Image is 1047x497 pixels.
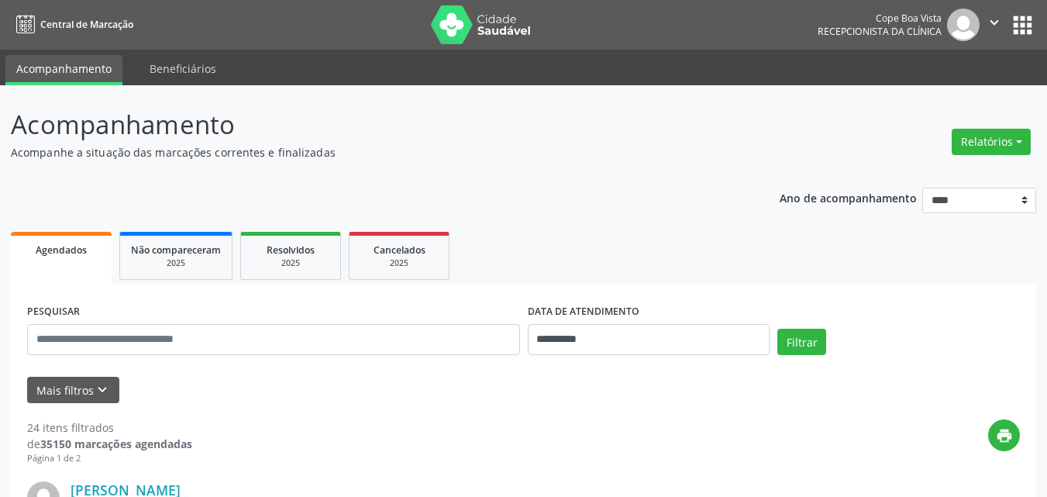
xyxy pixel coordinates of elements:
[528,300,639,324] label: DATA DE ATENDIMENTO
[374,243,425,257] span: Cancelados
[777,329,826,355] button: Filtrar
[818,12,942,25] div: Cope Boa Vista
[360,257,438,269] div: 2025
[780,188,917,207] p: Ano de acompanhamento
[986,14,1003,31] i: 
[996,427,1013,444] i: print
[27,452,192,465] div: Página 1 de 2
[11,144,728,160] p: Acompanhe a situação das marcações correntes e finalizadas
[11,105,728,144] p: Acompanhamento
[27,419,192,436] div: 24 itens filtrados
[5,55,122,85] a: Acompanhamento
[952,129,1031,155] button: Relatórios
[131,257,221,269] div: 2025
[11,12,133,37] a: Central de Marcação
[1009,12,1036,39] button: apps
[980,9,1009,41] button: 
[36,243,87,257] span: Agendados
[94,381,111,399] i: keyboard_arrow_down
[40,18,133,31] span: Central de Marcação
[27,436,192,452] div: de
[947,9,980,41] img: img
[267,243,315,257] span: Resolvidos
[988,419,1020,451] button: print
[818,25,942,38] span: Recepcionista da clínica
[27,300,80,324] label: PESQUISAR
[252,257,329,269] div: 2025
[139,55,227,82] a: Beneficiários
[40,437,192,451] strong: 35150 marcações agendadas
[131,243,221,257] span: Não compareceram
[27,377,119,404] button: Mais filtroskeyboard_arrow_down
